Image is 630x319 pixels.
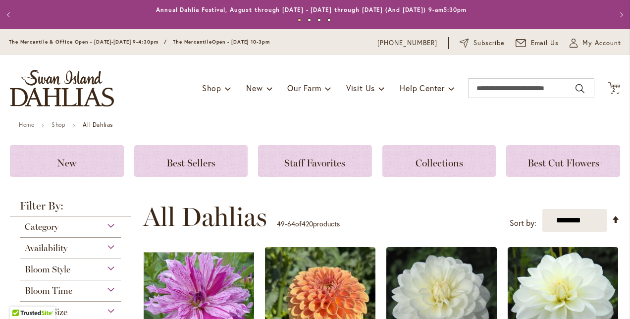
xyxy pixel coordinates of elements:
span: Collections [416,157,463,169]
label: Sort by: [510,214,536,232]
a: Annual Dahlia Festival, August through [DATE] - [DATE] through [DATE] (And [DATE]) 9-am5:30pm [156,6,467,13]
span: All Dahlias [143,202,267,232]
span: Help Center [400,83,445,93]
a: Best Cut Flowers [506,145,620,177]
button: 3 of 4 [317,18,321,22]
span: Staff Favorites [284,157,345,169]
span: 64 [287,219,295,228]
span: Category [25,221,58,232]
a: Collections [382,145,496,177]
button: 4 of 4 [327,18,331,22]
span: Visit Us [346,83,375,93]
span: New [246,83,262,93]
a: Email Us [516,38,559,48]
button: My Account [570,38,621,48]
span: Best Sellers [166,157,215,169]
span: 2 [612,87,616,93]
span: Availability [25,243,67,254]
span: The Mercantile & Office Open - [DATE]-[DATE] 9-4:30pm / The Mercantile [9,39,212,45]
strong: Filter By: [10,201,131,216]
span: Bloom Style [25,264,70,275]
button: 1 of 4 [298,18,301,22]
a: Home [19,121,34,128]
button: 2 of 4 [308,18,311,22]
span: Best Cut Flowers [527,157,599,169]
a: New [10,145,124,177]
span: Bloom Time [25,285,72,296]
span: 420 [302,219,313,228]
span: New [57,157,76,169]
span: My Account [582,38,621,48]
span: Subscribe [473,38,505,48]
a: [PHONE_NUMBER] [377,38,437,48]
a: Staff Favorites [258,145,372,177]
a: Best Sellers [134,145,248,177]
a: store logo [10,70,114,106]
span: 49 [277,219,285,228]
span: Open - [DATE] 10-3pm [212,39,270,45]
span: Shop [202,83,221,93]
p: - of products [277,216,340,232]
button: Next [610,5,630,25]
span: Our Farm [287,83,321,93]
a: Subscribe [460,38,505,48]
span: Email Us [531,38,559,48]
button: 2 [608,82,620,95]
strong: All Dahlias [83,121,113,128]
a: Shop [52,121,65,128]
